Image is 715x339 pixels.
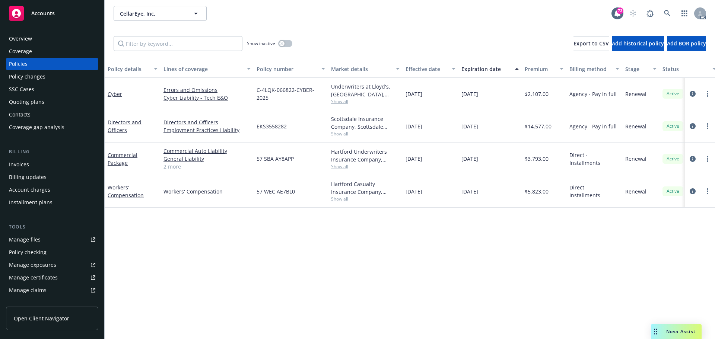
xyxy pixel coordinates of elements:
[703,122,712,131] a: more
[403,60,458,78] button: Effective date
[9,71,45,83] div: Policy changes
[331,115,400,131] div: Scottsdale Insurance Company, Scottsdale Insurance Company (Nationwide), E-Risk Services, Amwins
[257,188,295,195] span: 57 WEC AE7BL0
[461,65,511,73] div: Expiration date
[31,10,55,16] span: Accounts
[569,183,619,199] span: Direct - Installments
[6,234,98,246] a: Manage files
[108,151,137,166] a: Commercial Package
[328,60,403,78] button: Market details
[667,40,706,47] span: Add BOR policy
[6,3,98,24] a: Accounts
[666,328,696,335] span: Nova Assist
[688,89,697,98] a: circleInformation
[6,246,98,258] a: Policy checking
[6,259,98,271] a: Manage exposures
[331,180,400,196] div: Hartford Casualty Insurance Company, Hartford Insurance Group
[612,40,664,47] span: Add historical policy
[569,122,617,130] span: Agency - Pay in full
[6,45,98,57] a: Coverage
[461,155,478,163] span: [DATE]
[6,297,98,309] a: Manage BORs
[566,60,622,78] button: Billing method
[569,90,617,98] span: Agency - Pay in full
[522,60,566,78] button: Premium
[688,187,697,196] a: circleInformation
[6,33,98,45] a: Overview
[665,188,680,195] span: Active
[9,246,47,258] div: Policy checking
[525,155,549,163] span: $3,793.00
[114,36,242,51] input: Filter by keyword...
[331,163,400,170] span: Show all
[625,65,648,73] div: Stage
[163,147,251,155] a: Commercial Auto Liability
[525,90,549,98] span: $2,107.00
[163,94,251,102] a: Cyber Liability - Tech E&O
[6,272,98,284] a: Manage certificates
[247,40,275,47] span: Show inactive
[9,45,32,57] div: Coverage
[703,187,712,196] a: more
[665,123,680,129] span: Active
[660,6,675,21] a: Search
[331,196,400,202] span: Show all
[6,109,98,121] a: Contacts
[331,131,400,137] span: Show all
[625,188,646,195] span: Renewal
[665,90,680,97] span: Active
[573,36,609,51] button: Export to CSV
[6,148,98,156] div: Billing
[569,151,619,167] span: Direct - Installments
[626,6,641,21] a: Start snowing
[688,122,697,131] a: circleInformation
[617,7,623,14] div: 73
[105,60,161,78] button: Policy details
[6,223,98,231] div: Tools
[406,90,422,98] span: [DATE]
[257,86,325,102] span: C-4LQK-066822-CYBER-2025
[643,6,658,21] a: Report a Bug
[525,65,555,73] div: Premium
[6,121,98,133] a: Coverage gap analysis
[257,65,317,73] div: Policy number
[651,324,702,339] button: Nova Assist
[114,6,207,21] button: CellarEye, Inc.
[6,83,98,95] a: SSC Cases
[331,148,400,163] div: Hartford Underwriters Insurance Company, Hartford Insurance Group
[163,155,251,163] a: General Liability
[257,155,294,163] span: 57 SBA AY8APP
[120,10,184,17] span: CellarEye, Inc.
[161,60,254,78] button: Lines of coverage
[6,159,98,170] a: Invoices
[9,234,41,246] div: Manage files
[625,90,646,98] span: Renewal
[257,122,287,130] span: EKS3558282
[9,297,44,309] div: Manage BORs
[331,83,400,98] div: Underwriters at Lloyd's, [GEOGRAPHIC_DATA], [PERSON_NAME] of [GEOGRAPHIC_DATA], [GEOGRAPHIC_DATA]
[9,272,58,284] div: Manage certificates
[6,171,98,183] a: Billing updates
[108,119,142,134] a: Directors and Officers
[163,65,242,73] div: Lines of coverage
[625,122,646,130] span: Renewal
[688,154,697,163] a: circleInformation
[331,98,400,105] span: Show all
[9,159,29,170] div: Invoices
[461,188,478,195] span: [DATE]
[6,284,98,296] a: Manage claims
[667,36,706,51] button: Add BOR policy
[9,284,47,296] div: Manage claims
[9,171,47,183] div: Billing updates
[108,65,149,73] div: Policy details
[525,122,552,130] span: $14,577.00
[677,6,692,21] a: Switch app
[108,90,122,97] a: Cyber
[622,60,660,78] button: Stage
[612,36,664,51] button: Add historical policy
[406,188,422,195] span: [DATE]
[662,65,708,73] div: Status
[9,109,31,121] div: Contacts
[6,58,98,70] a: Policies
